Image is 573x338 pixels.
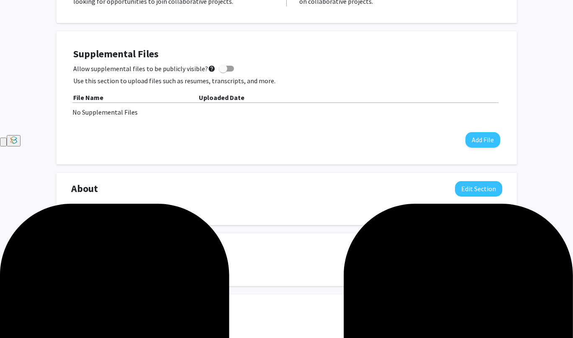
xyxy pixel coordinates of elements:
[72,107,501,117] div: No Supplemental Files
[6,300,36,332] iframe: Chat
[73,76,500,86] p: Use this section to upload files such as resumes, transcripts, and more.
[208,64,216,74] mat-icon: help
[73,64,216,74] span: Allow supplemental files to be publicly visible?
[199,93,244,102] b: Uploaded Date
[73,93,103,102] b: File Name
[465,132,500,148] button: Add File
[73,48,500,60] h4: Supplemental Files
